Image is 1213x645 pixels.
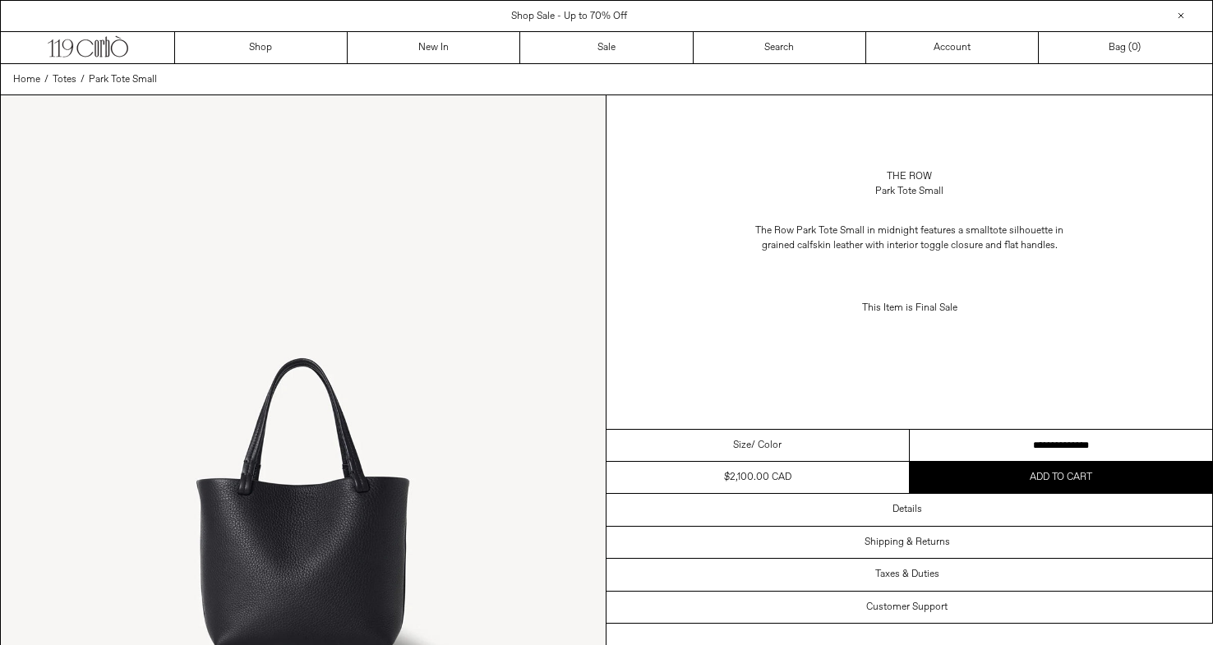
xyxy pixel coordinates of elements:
[887,169,932,184] a: The Row
[520,32,693,63] a: Sale
[53,73,76,86] span: Totes
[89,73,157,86] span: Park Tote Small
[53,72,76,87] a: Totes
[866,601,948,613] h3: Customer Support
[875,569,939,580] h3: Taxes & Duties
[733,438,751,453] span: Size
[13,72,40,87] a: Home
[755,224,989,237] span: The Row Park Tote Small in midnight features a small
[866,32,1039,63] a: Account
[348,32,520,63] a: New In
[724,470,791,485] div: $2,100.00 CAD
[1132,40,1141,55] span: )
[511,10,627,23] a: Shop Sale - Up to 70% Off
[865,537,950,548] h3: Shipping & Returns
[862,302,957,315] span: This Item is Final Sale
[1132,41,1137,54] span: 0
[694,32,866,63] a: Search
[175,32,348,63] a: Shop
[13,73,40,86] span: Home
[910,462,1213,493] button: Add to cart
[1039,32,1211,63] a: Bag ()
[892,504,922,515] h3: Details
[44,72,48,87] span: /
[751,438,782,453] span: / Color
[81,72,85,87] span: /
[875,184,943,199] div: Park Tote Small
[89,72,157,87] a: Park Tote Small
[1030,471,1092,484] span: Add to cart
